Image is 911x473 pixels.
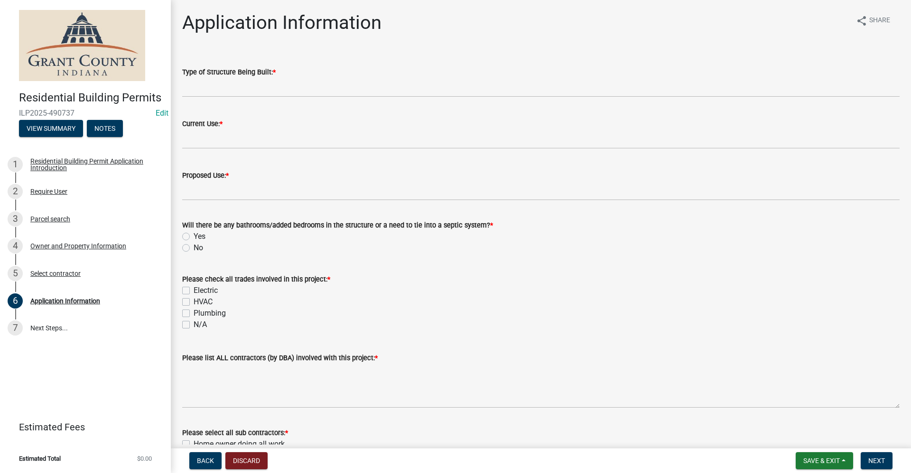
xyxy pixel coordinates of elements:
[30,216,70,222] div: Parcel search
[182,69,276,76] label: Type of Structure Being Built:
[194,319,207,330] label: N/A
[803,457,840,464] span: Save & Exit
[19,120,83,137] button: View Summary
[30,158,156,171] div: Residential Building Permit Application Introduction
[156,109,168,118] a: Edit
[194,231,205,242] label: Yes
[8,211,23,227] div: 3
[869,15,890,27] span: Share
[861,452,892,469] button: Next
[8,418,156,437] a: Estimated Fees
[19,455,61,462] span: Estimated Total
[30,298,100,304] div: Application Information
[796,452,853,469] button: Save & Exit
[8,157,23,172] div: 1
[8,238,23,254] div: 4
[156,109,168,118] wm-modal-confirm: Edit Application Number
[182,430,288,437] label: Please select all sub contractors:
[868,457,885,464] span: Next
[182,355,378,362] label: Please list ALL contractors (by DBA) involved with this project:
[848,11,898,30] button: shareShare
[8,266,23,281] div: 5
[194,285,218,296] label: Electric
[856,15,867,27] i: share
[19,10,145,81] img: Grant County, Indiana
[182,11,381,34] h1: Application Information
[189,452,222,469] button: Back
[19,109,152,118] span: ILP2025-490737
[137,455,152,462] span: $0.00
[182,222,493,229] label: Will there be any bathrooms/added bedrooms in the structure or a need to tie into a septic system?
[194,308,226,319] label: Plumbing
[19,91,163,105] h4: Residential Building Permits
[194,242,203,254] label: No
[194,296,213,308] label: HVAC
[197,457,214,464] span: Back
[182,121,223,127] label: Current Use:
[87,120,123,137] button: Notes
[8,293,23,309] div: 6
[87,125,123,133] wm-modal-confirm: Notes
[225,452,268,469] button: Discard
[30,243,126,249] div: Owner and Property Information
[8,320,23,336] div: 7
[194,438,285,450] label: Home owner doing all work
[182,173,229,179] label: Proposed Use:
[19,125,83,133] wm-modal-confirm: Summary
[30,188,67,195] div: Require User
[8,184,23,199] div: 2
[182,276,330,283] label: Please check all trades involved in this project:
[30,270,81,277] div: Select contractor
